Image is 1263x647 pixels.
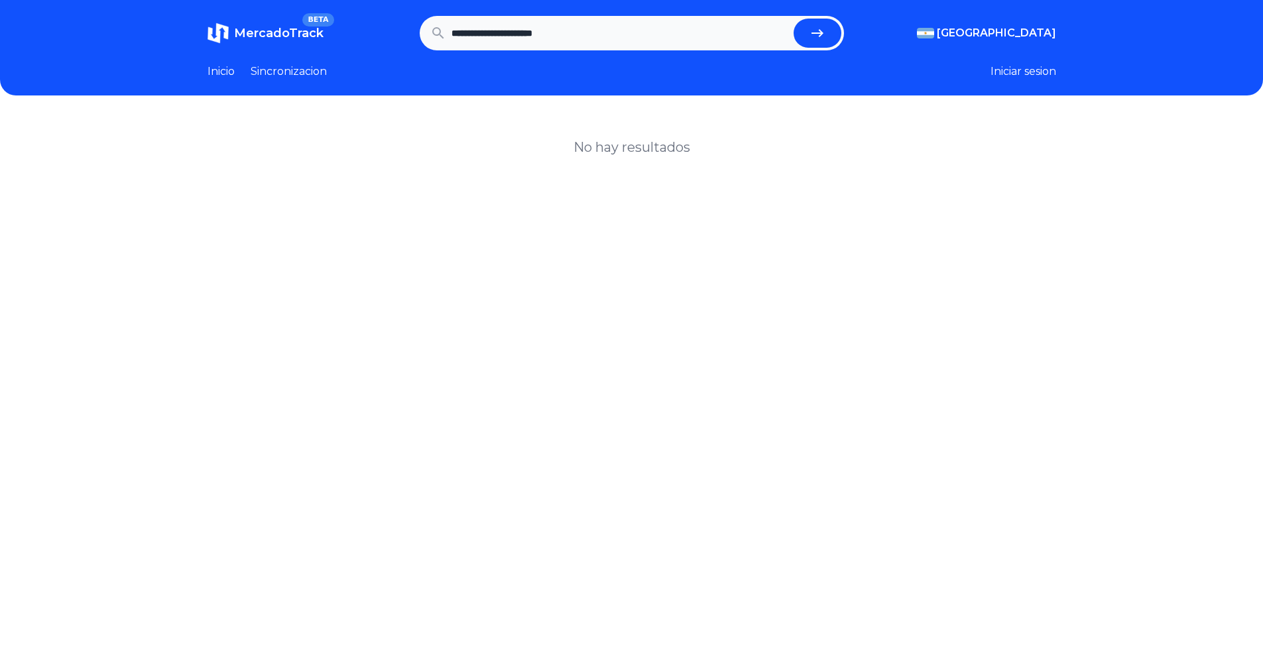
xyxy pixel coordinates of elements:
img: MercadoTrack [208,23,229,44]
span: MercadoTrack [234,26,324,40]
button: [GEOGRAPHIC_DATA] [917,25,1056,41]
h1: No hay resultados [573,138,690,156]
a: Sincronizacion [251,64,327,80]
button: Iniciar sesion [991,64,1056,80]
span: [GEOGRAPHIC_DATA] [937,25,1056,41]
span: BETA [302,13,333,27]
a: MercadoTrackBETA [208,23,324,44]
img: Argentina [917,28,934,38]
a: Inicio [208,64,235,80]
